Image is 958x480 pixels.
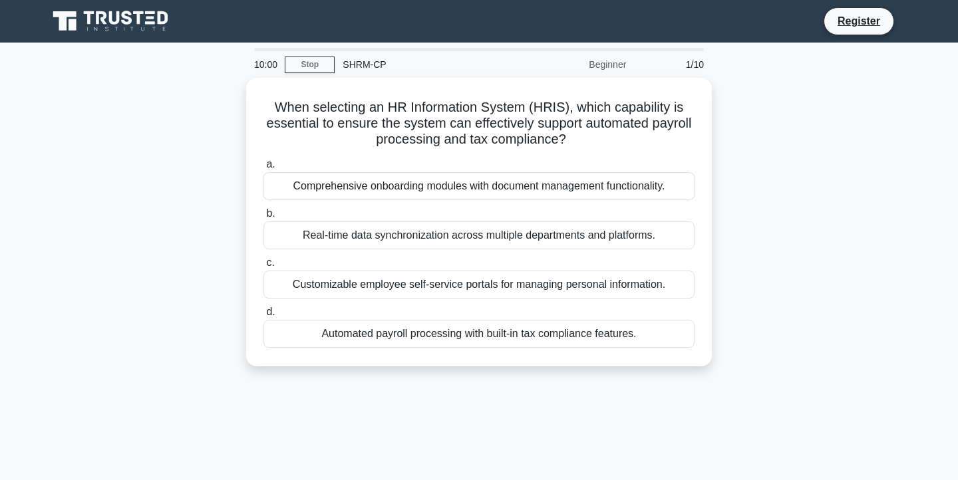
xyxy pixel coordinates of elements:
[266,207,275,219] span: b.
[830,13,888,29] a: Register
[266,306,275,317] span: d.
[634,51,712,78] div: 1/10
[262,99,696,148] h5: When selecting an HR Information System (HRIS), which capability is essential to ensure the syste...
[263,221,695,249] div: Real-time data synchronization across multiple departments and platforms.
[335,51,518,78] div: SHRM-CP
[266,158,275,170] span: a.
[518,51,634,78] div: Beginner
[266,257,274,268] span: c.
[263,271,695,299] div: Customizable employee self-service portals for managing personal information.
[263,320,695,348] div: Automated payroll processing with built-in tax compliance features.
[285,57,335,73] a: Stop
[246,51,285,78] div: 10:00
[263,172,695,200] div: Comprehensive onboarding modules with document management functionality.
